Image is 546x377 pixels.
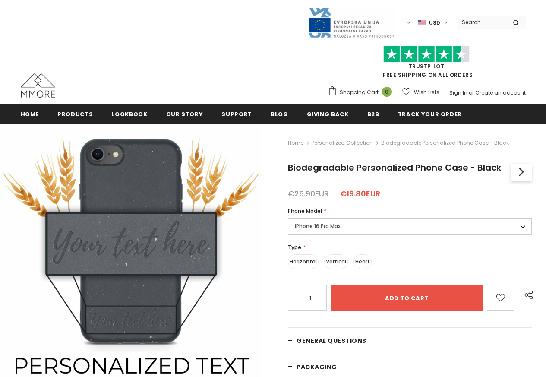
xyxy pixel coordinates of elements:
span: Phone Model [288,207,322,215]
img: MMORE Cases [21,73,55,98]
a: General Questions [288,328,532,354]
label: iPhone 16 Pro Max [288,218,532,235]
span: €19.80EUR [340,188,380,199]
span: support [221,110,252,118]
label: Vertical [324,254,348,269]
label: Horizontal [288,254,319,269]
span: Home [21,110,39,118]
a: Track your order [398,104,462,124]
a: Trustpilot [409,63,445,70]
input: Add to cart [331,285,483,311]
span: Track your order [398,110,462,118]
a: Blog [271,104,288,124]
span: General Questions [297,336,366,345]
span: Shopping Cart [340,88,379,97]
a: Personalized Collection [312,139,373,146]
a: B2B [367,104,379,124]
a: Sign In [449,89,467,96]
img: Javni Razpis [308,7,395,38]
span: Our Story [166,110,203,118]
span: Type [288,244,301,251]
span: PACKAGING [297,363,337,371]
img: USD [418,19,426,26]
span: Lookbook [111,110,147,118]
img: Trust Pilot Stars [383,46,470,63]
a: Lookbook [111,104,147,124]
span: USD [429,19,440,27]
a: Giving back [307,104,349,124]
span: FREE SHIPPING ON ALL ORDERS [328,50,526,79]
span: Biodegradable Personalized Phone Case - Black [381,138,509,148]
span: €26.90EUR [288,188,329,199]
span: Products [57,110,93,118]
a: Products [57,104,93,124]
a: Home [21,104,39,124]
span: Wish Lists [414,88,439,97]
input: Search Site [457,16,506,29]
span: B2B [367,110,379,118]
span: Biodegradable Personalized Phone Case - Black [288,162,501,174]
a: Wish Lists [402,85,439,100]
a: Create an account [475,89,526,96]
label: Heart [353,254,372,269]
span: Giving back [307,110,349,118]
a: Home [288,138,303,148]
a: Shopping Cart 0 [328,86,396,99]
span: Blog [271,110,288,118]
a: support [221,104,252,124]
span: 0 [382,87,392,97]
a: Our Story [166,104,203,124]
a: Javni Razpis [308,19,395,26]
span: or [469,89,474,96]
